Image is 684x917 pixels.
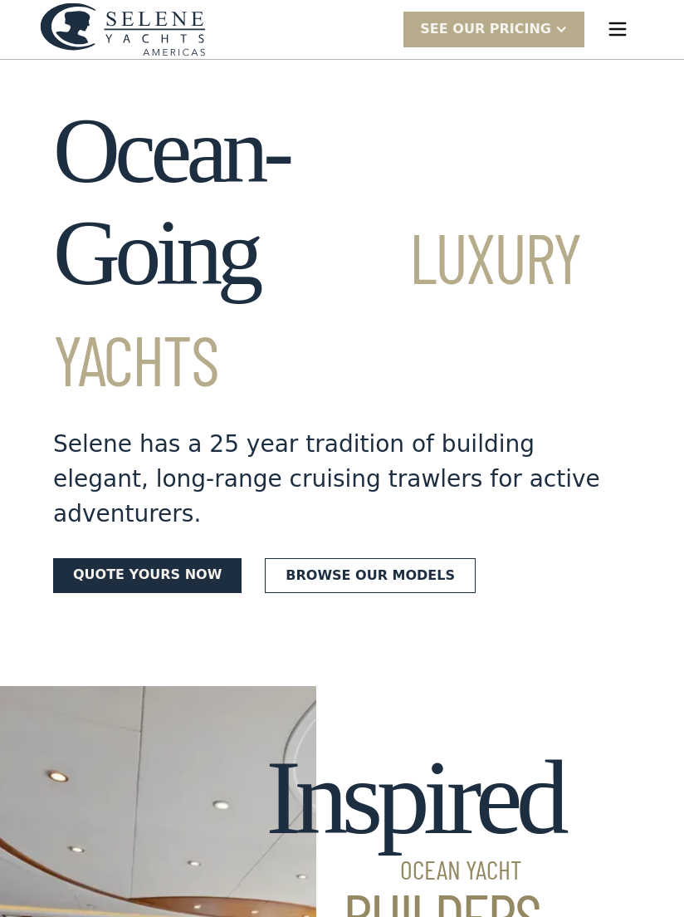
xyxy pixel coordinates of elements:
h1: Ocean-Going [53,100,631,407]
a: home [40,2,206,56]
img: logo [40,2,206,56]
a: Quote yours now [53,558,242,593]
div: menu [591,2,644,56]
a: Browse our models [265,558,476,593]
div: SEE Our Pricing [403,12,584,47]
span: Ocean Yacht [266,856,563,882]
div: SEE Our Pricing [420,19,551,39]
span: Luxury Yachts [53,214,580,400]
div: Selene has a 25 year tradition of building elegant, long-range cruising trawlers for active adven... [53,427,631,532]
